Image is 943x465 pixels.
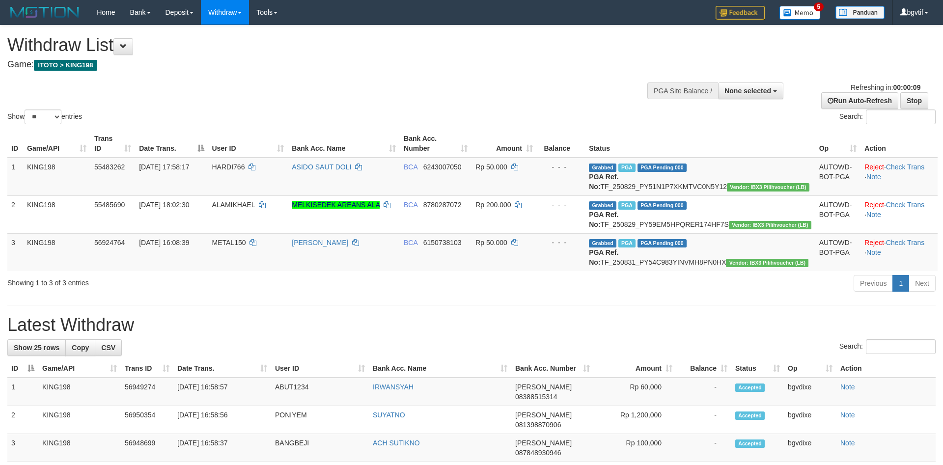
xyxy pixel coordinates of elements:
span: Accepted [735,411,765,420]
a: ACH SUTIKNO [373,439,420,447]
span: BCA [404,239,417,246]
a: Note [866,173,881,181]
h1: Withdraw List [7,35,619,55]
a: Copy [65,339,95,356]
span: PGA Pending [638,164,687,172]
td: [DATE] 16:58:57 [173,378,271,406]
span: Vendor URL: https://dashboard.q2checkout.com/secure [726,259,808,267]
th: Op: activate to sort column ascending [784,359,836,378]
th: Bank Acc. Number: activate to sort column ascending [511,359,594,378]
td: Rp 60,000 [594,378,676,406]
button: None selected [718,82,783,99]
div: Showing 1 to 3 of 3 entries [7,274,386,288]
a: Reject [864,239,884,246]
a: MELKISEDEK AREANS ALA [292,201,380,209]
td: 56948699 [121,434,173,462]
span: BCA [404,163,417,171]
a: Stop [900,92,928,109]
a: ASIDO SAUT DOLI [292,163,351,171]
th: Op: activate to sort column ascending [815,130,860,158]
span: METAL150 [212,239,246,246]
td: - [676,378,731,406]
span: Refreshing in: [851,83,920,91]
td: AUTOWD-BOT-PGA [815,233,860,271]
span: None selected [724,87,771,95]
th: Amount: activate to sort column ascending [594,359,676,378]
select: Showentries [25,109,61,124]
th: User ID: activate to sort column ascending [271,359,369,378]
span: Grabbed [589,164,616,172]
span: [DATE] 16:08:39 [139,239,189,246]
td: · · [860,158,938,196]
label: Show entries [7,109,82,124]
span: Copy 08388515314 to clipboard [515,393,557,401]
span: ITOTO > KING198 [34,60,97,71]
td: 2 [7,406,38,434]
td: 3 [7,434,38,462]
a: Note [866,248,881,256]
b: PGA Ref. No: [589,211,618,228]
th: Action [860,130,938,158]
label: Search: [839,109,936,124]
b: PGA Ref. No: [589,173,618,191]
span: Marked by bgvdixe [618,201,636,210]
span: [PERSON_NAME] [515,383,572,391]
td: · · [860,233,938,271]
td: KING198 [23,233,90,271]
span: HARDI766 [212,163,245,171]
a: Check Trans [886,163,925,171]
td: 1 [7,158,23,196]
span: Marked by bgvdixe [618,164,636,172]
a: Note [840,411,855,419]
h4: Game: [7,60,619,70]
th: Amount: activate to sort column ascending [471,130,537,158]
span: 55483262 [94,163,125,171]
a: Reject [864,163,884,171]
label: Search: [839,339,936,354]
th: User ID: activate to sort column ascending [208,130,288,158]
td: 56950354 [121,406,173,434]
th: Balance [537,130,585,158]
td: KING198 [38,406,121,434]
span: Copy 6150738103 to clipboard [423,239,462,246]
span: Copy 6243007050 to clipboard [423,163,462,171]
th: ID [7,130,23,158]
th: Status [585,130,815,158]
img: panduan.png [835,6,885,19]
a: CSV [95,339,122,356]
span: Copy 087848930946 to clipboard [515,449,561,457]
th: Action [836,359,936,378]
th: Date Trans.: activate to sort column ascending [173,359,271,378]
span: 5 [814,2,824,11]
a: Check Trans [886,239,925,246]
td: KING198 [38,378,121,406]
td: 1 [7,378,38,406]
a: 1 [892,275,909,292]
td: BANGBEJI [271,434,369,462]
a: SUYATNO [373,411,405,419]
th: Game/API: activate to sort column ascending [23,130,90,158]
img: Button%20Memo.svg [779,6,821,20]
td: KING198 [23,195,90,233]
input: Search: [866,339,936,354]
img: MOTION_logo.png [7,5,82,20]
td: TF_250831_PY54C983YINVMH8PN0HX [585,233,815,271]
strong: 00:00:09 [893,83,920,91]
span: BCA [404,201,417,209]
a: Show 25 rows [7,339,66,356]
div: - - - [541,200,581,210]
span: [DATE] 17:58:17 [139,163,189,171]
a: Run Auto-Refresh [821,92,898,109]
a: Check Trans [886,201,925,209]
span: Rp 50.000 [475,239,507,246]
td: bgvdixe [784,378,836,406]
span: Copy [72,344,89,352]
td: Rp 1,200,000 [594,406,676,434]
span: Rp 200.000 [475,201,511,209]
span: Grabbed [589,239,616,247]
b: PGA Ref. No: [589,248,618,266]
td: 2 [7,195,23,233]
a: [PERSON_NAME] [292,239,348,246]
td: [DATE] 16:58:56 [173,406,271,434]
td: AUTOWD-BOT-PGA [815,195,860,233]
